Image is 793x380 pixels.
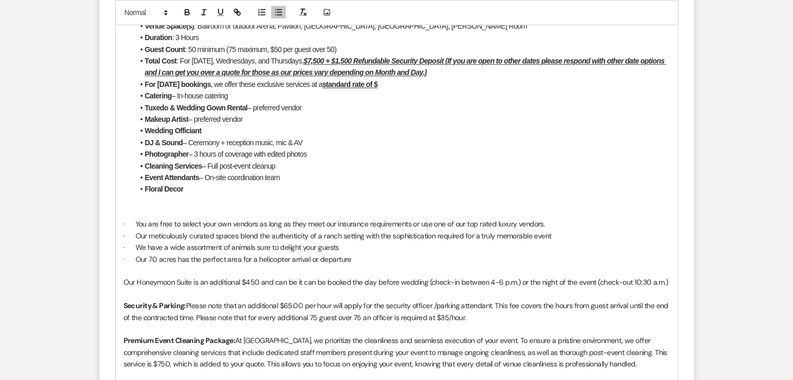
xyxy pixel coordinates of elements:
[124,254,670,265] p: · Our 70 acres has the perfect area for a helicopter arrival or departure
[145,150,189,158] strong: Photographer
[134,20,670,32] li: : Ballroom or outdoor Arena, Pavilion, [GEOGRAPHIC_DATA], [GEOGRAPHIC_DATA], [PERSON_NAME] Room
[124,230,670,242] p: · Our meticulously curated spaces blend the authenticity of a ranch setting with the sophisticati...
[145,115,189,123] strong: Makeup Artist
[145,57,177,65] strong: Total Cost
[145,92,172,100] strong: Catering
[124,300,670,323] p: Please note that an additional $65.00 per hour will apply for the security officer /parking atten...
[145,45,185,54] strong: Guest Count
[145,126,202,135] strong: Wedding Officiant
[134,32,670,43] li: : 3 Hours
[124,301,186,310] strong: Security & Parking:
[145,138,183,147] strong: DJ & Sound
[124,276,670,288] p: Our Honeymoon Suite is an additional $450 and can be it can be booked the day before wedding (che...
[134,172,670,183] li: – On-site coordination team
[134,44,670,55] li: : 50 minimum (75 maximum, $50 per guest over 50)
[124,335,670,370] p: At [GEOGRAPHIC_DATA], we prioritize the cleanliness and seamless execution of your event. To ensu...
[124,242,670,253] p: · We have a wide assortment of animals sure to delight your guests
[134,148,670,160] li: – 3 hours of coverage with edited photos
[134,55,670,79] li: : For [DATE], Wednesdays, and Thursdays,
[134,79,670,90] li: , we offer these exclusive services at a
[145,185,184,193] strong: Floral Decor
[145,33,172,42] strong: Duration
[145,22,194,30] strong: Venue Space(s)
[134,113,670,125] li: – preferred vendor
[134,160,670,172] li: – Full post-event cleanup
[134,137,670,148] li: – Ceremony + reception music, mic & AV
[145,173,199,182] strong: Event Attendants
[134,90,670,102] li: – In-house catering
[145,80,211,88] strong: For [DATE] bookings
[322,80,377,88] u: standard rate of $
[124,218,670,230] p: · You are free to select your own vendors as long as they meet our insurance requirements or use ...
[145,57,666,77] u: $7,500 + $1,500 Refundable Security Deposit (If you are open to other dates please respond with o...
[124,336,236,345] strong: Premium Event Cleaning Package:
[134,102,670,113] li: – preferred vendor
[145,162,202,170] strong: Cleaning Services
[145,104,248,112] strong: Tuxedo & Wedding Gown Rental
